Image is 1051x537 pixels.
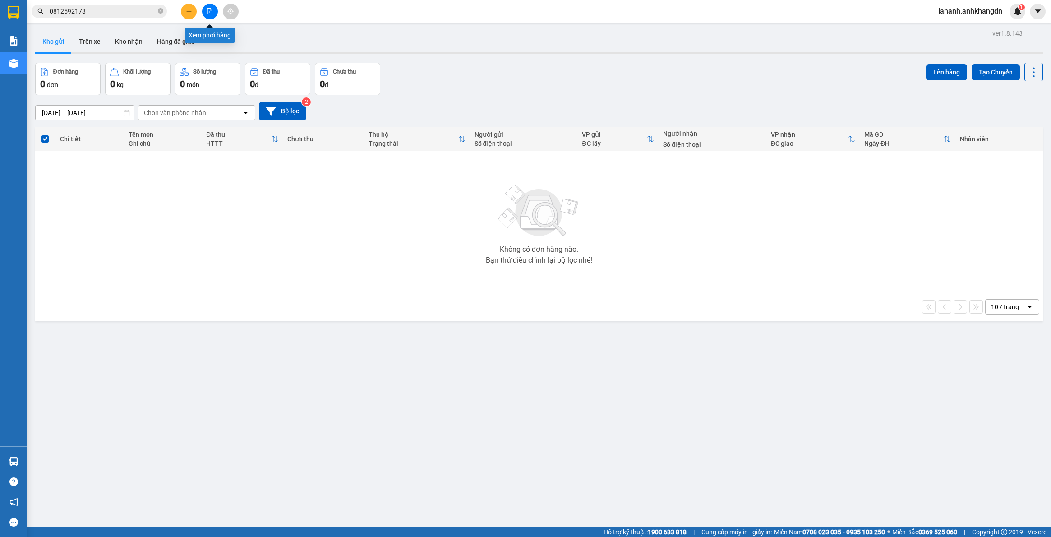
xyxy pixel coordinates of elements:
[582,140,647,147] div: ĐC lấy
[144,108,206,117] div: Chọn văn phòng nhận
[302,97,311,106] sup: 2
[35,31,72,52] button: Kho gửi
[926,64,967,80] button: Lên hàng
[105,63,171,95] button: Khối lượng0kg
[181,4,197,19] button: plus
[864,140,944,147] div: Ngày ĐH
[202,127,283,151] th: Toggle SortBy
[158,7,163,16] span: close-circle
[648,528,687,536] strong: 1900 633 818
[325,81,328,88] span: đ
[110,79,115,89] span: 0
[40,79,45,89] span: 0
[892,527,957,537] span: Miền Bắc
[206,140,271,147] div: HTTT
[972,64,1020,80] button: Tạo Chuyến
[37,8,44,14] span: search
[9,36,18,46] img: solution-icon
[245,63,310,95] button: Đã thu0đ
[8,6,19,19] img: logo-vxr
[158,8,163,14] span: close-circle
[1020,4,1023,10] span: 1
[701,527,772,537] span: Cung cấp máy in - giấy in:
[369,140,458,147] div: Trạng thái
[259,102,306,120] button: Bộ lọc
[860,127,955,151] th: Toggle SortBy
[333,69,356,75] div: Chưa thu
[771,131,848,138] div: VP nhận
[250,79,255,89] span: 0
[180,79,185,89] span: 0
[129,140,198,147] div: Ghi chú
[992,28,1023,38] div: ver 1.8.143
[129,131,198,138] div: Tên món
[9,457,18,466] img: warehouse-icon
[9,518,18,527] span: message
[1034,7,1042,15] span: caret-down
[207,8,213,14] span: file-add
[964,527,965,537] span: |
[263,69,280,75] div: Đã thu
[72,31,108,52] button: Trên xe
[960,135,1038,143] div: Nhân viên
[918,528,957,536] strong: 0369 525 060
[1001,529,1007,535] span: copyright
[887,530,890,534] span: ⚪️
[475,131,573,138] div: Người gửi
[9,498,18,506] span: notification
[320,79,325,89] span: 0
[364,127,470,151] th: Toggle SortBy
[150,31,202,52] button: Hàng đã giao
[53,69,78,75] div: Đơn hàng
[771,140,848,147] div: ĐC giao
[1014,7,1022,15] img: icon-new-feature
[991,302,1019,311] div: 10 / trang
[369,131,458,138] div: Thu hộ
[108,31,150,52] button: Kho nhận
[486,257,592,264] div: Bạn thử điều chỉnh lại bộ lọc nhé!
[864,131,944,138] div: Mã GD
[1019,4,1025,10] sup: 1
[9,59,18,68] img: warehouse-icon
[47,81,58,88] span: đơn
[9,477,18,486] span: question-circle
[202,4,218,19] button: file-add
[227,8,234,14] span: aim
[223,4,239,19] button: aim
[60,135,120,143] div: Chi tiết
[255,81,258,88] span: đ
[475,140,573,147] div: Số điện thoại
[242,109,249,116] svg: open
[774,527,885,537] span: Miền Nam
[123,69,151,75] div: Khối lượng
[931,5,1010,17] span: lananh.anhkhangdn
[577,127,659,151] th: Toggle SortBy
[500,246,578,253] div: Không có đơn hàng nào.
[663,141,762,148] div: Số điện thoại
[663,130,762,137] div: Người nhận
[206,131,271,138] div: Đã thu
[604,527,687,537] span: Hỗ trợ kỹ thuật:
[494,179,584,242] img: svg+xml;base64,PHN2ZyBjbGFzcz0ibGlzdC1wbHVnX19zdmciIHhtbG5zPSJodHRwOi8vd3d3LnczLm9yZy8yMDAwL3N2Zy...
[766,127,860,151] th: Toggle SortBy
[802,528,885,536] strong: 0708 023 035 - 0935 103 250
[187,81,199,88] span: món
[175,63,240,95] button: Số lượng0món
[193,69,216,75] div: Số lượng
[36,106,134,120] input: Select a date range.
[1030,4,1046,19] button: caret-down
[117,81,124,88] span: kg
[582,131,647,138] div: VP gửi
[186,8,192,14] span: plus
[50,6,156,16] input: Tìm tên, số ĐT hoặc mã đơn
[287,135,360,143] div: Chưa thu
[315,63,380,95] button: Chưa thu0đ
[35,63,101,95] button: Đơn hàng0đơn
[1026,303,1033,310] svg: open
[693,527,695,537] span: |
